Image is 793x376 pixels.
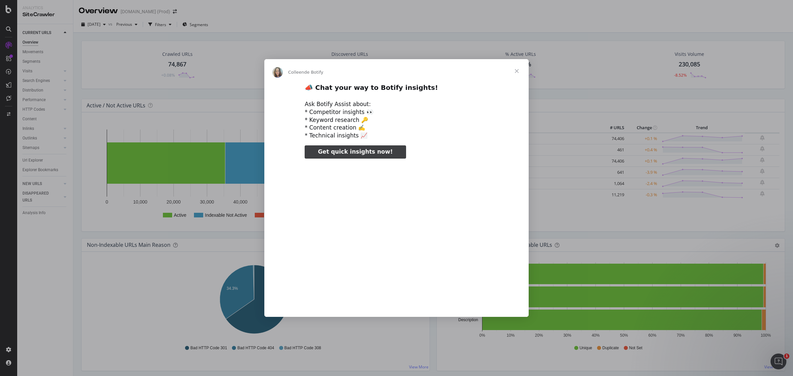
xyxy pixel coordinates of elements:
span: Fermer [505,59,529,83]
img: Profile image for Colleen [272,67,283,78]
span: Colleen [288,70,304,75]
span: de Botify [304,70,323,75]
a: Get quick insights now! [305,145,406,159]
h2: 📣 Chat your way to Botify insights! [305,83,488,95]
div: Ask Botify Assist about: * Competitor insights 👀 * Keyword research 🔑 * Content creation ✍️ * Tec... [305,100,488,140]
span: Get quick insights now! [318,148,393,155]
video: Regarder la vidéo [259,164,534,302]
